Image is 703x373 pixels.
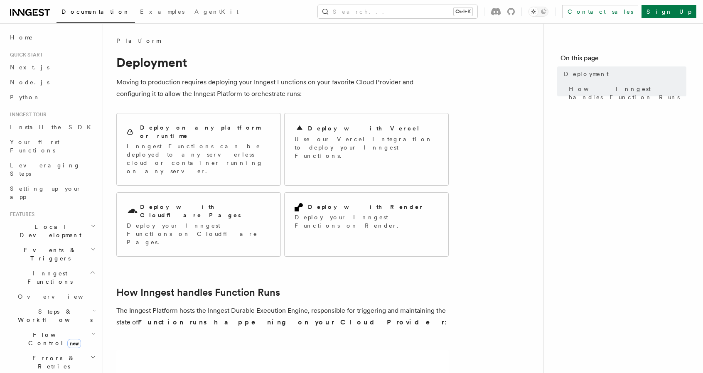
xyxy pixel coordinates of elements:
[7,181,98,204] a: Setting up your app
[569,85,686,101] span: How Inngest handles Function Runs
[10,185,81,200] span: Setting up your app
[10,33,33,42] span: Home
[562,5,638,18] a: Contact sales
[57,2,135,23] a: Documentation
[127,206,138,217] svg: Cloudflare
[308,124,420,133] h2: Deploy with Vercel
[295,213,438,230] p: Deploy your Inngest Functions on Render.
[194,8,238,15] span: AgentKit
[564,70,609,78] span: Deployment
[454,7,472,16] kbd: Ctrl+K
[7,135,98,158] a: Your first Functions
[116,287,280,298] a: How Inngest handles Function Runs
[7,158,98,181] a: Leveraging Steps
[10,64,49,71] span: Next.js
[61,8,130,15] span: Documentation
[18,293,103,300] span: Overview
[7,223,91,239] span: Local Development
[116,192,281,257] a: Deploy with Cloudflare PagesDeploy your Inngest Functions on Cloudflare Pages.
[560,53,686,66] h4: On this page
[116,37,160,45] span: Platform
[7,219,98,243] button: Local Development
[7,266,98,289] button: Inngest Functions
[7,120,98,135] a: Install the SDK
[116,305,449,328] p: The Inngest Platform hosts the Inngest Durable Execution Engine, responsible for triggering and m...
[318,5,477,18] button: Search...Ctrl+K
[127,221,270,246] p: Deploy your Inngest Functions on Cloudflare Pages.
[15,331,91,347] span: Flow Control
[7,111,47,118] span: Inngest tour
[7,246,91,263] span: Events & Triggers
[140,123,270,140] h2: Deploy on any platform or runtime
[7,30,98,45] a: Home
[7,90,98,105] a: Python
[7,75,98,90] a: Node.js
[116,76,449,100] p: Moving to production requires deploying your Inngest Functions on your favorite Cloud Provider an...
[138,318,445,326] strong: Function runs happening on your Cloud Provider
[295,135,438,160] p: Use our Vercel Integration to deploy your Inngest Functions.
[7,243,98,266] button: Events & Triggers
[135,2,189,22] a: Examples
[127,142,270,175] p: Inngest Functions can be deployed to any serverless cloud or container running on any server.
[10,162,80,177] span: Leveraging Steps
[7,269,90,286] span: Inngest Functions
[10,139,59,154] span: Your first Functions
[116,55,449,70] h1: Deployment
[284,113,449,186] a: Deploy with VercelUse our Vercel Integration to deploy your Inngest Functions.
[10,79,49,86] span: Node.js
[560,66,686,81] a: Deployment
[15,289,98,304] a: Overview
[7,60,98,75] a: Next.js
[15,307,93,324] span: Steps & Workflows
[140,203,270,219] h2: Deploy with Cloudflare Pages
[67,339,81,348] span: new
[528,7,548,17] button: Toggle dark mode
[308,203,424,211] h2: Deploy with Render
[10,124,96,130] span: Install the SDK
[116,113,281,186] a: Deploy on any platform or runtimeInngest Functions can be deployed to any serverless cloud or con...
[15,304,98,327] button: Steps & Workflows
[284,192,449,257] a: Deploy with RenderDeploy your Inngest Functions on Render.
[7,211,34,218] span: Features
[565,81,686,105] a: How Inngest handles Function Runs
[7,52,43,58] span: Quick start
[15,327,98,351] button: Flow Controlnew
[10,94,40,101] span: Python
[15,354,90,371] span: Errors & Retries
[189,2,243,22] a: AgentKit
[642,5,696,18] a: Sign Up
[140,8,184,15] span: Examples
